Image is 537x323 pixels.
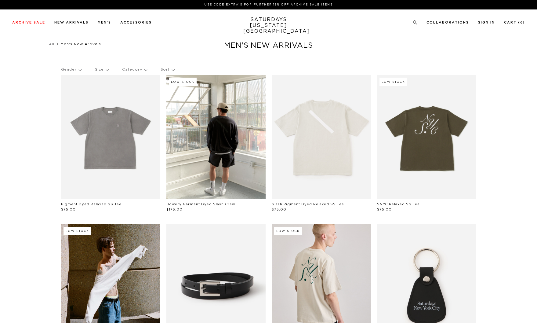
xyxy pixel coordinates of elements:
[166,208,183,211] span: $175.00
[54,21,89,24] a: New Arrivals
[61,63,81,77] p: Gender
[120,21,152,24] a: Accessories
[161,63,174,77] p: Sort
[166,203,235,206] a: Bowery Garment Dyed Slash Crew
[504,21,525,24] a: Cart (0)
[49,42,54,46] a: All
[426,21,469,24] a: Collaborations
[272,203,344,206] a: Slash Pigment Dyed Relaxed SS Tee
[379,78,407,86] div: Low Stock
[122,63,147,77] p: Category
[98,21,111,24] a: Men's
[274,227,302,235] div: Low Stock
[61,208,76,211] span: $75.00
[61,203,122,206] a: Pigment Dyed Relaxed SS Tee
[520,21,523,24] small: 0
[12,21,45,24] a: Archive Sale
[63,227,91,235] div: Low Stock
[478,21,495,24] a: Sign In
[169,78,197,86] div: Low Stock
[377,203,420,206] a: SNYC Relaxed SS Tee
[243,17,294,34] a: SATURDAYS[US_STATE][GEOGRAPHIC_DATA]
[60,42,101,46] span: Men's New Arrivals
[15,2,522,7] p: Use Code EXTRA15 for Further 15% Off Archive Sale Items
[272,208,286,211] span: $75.00
[95,63,108,77] p: Size
[377,208,392,211] span: $75.00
